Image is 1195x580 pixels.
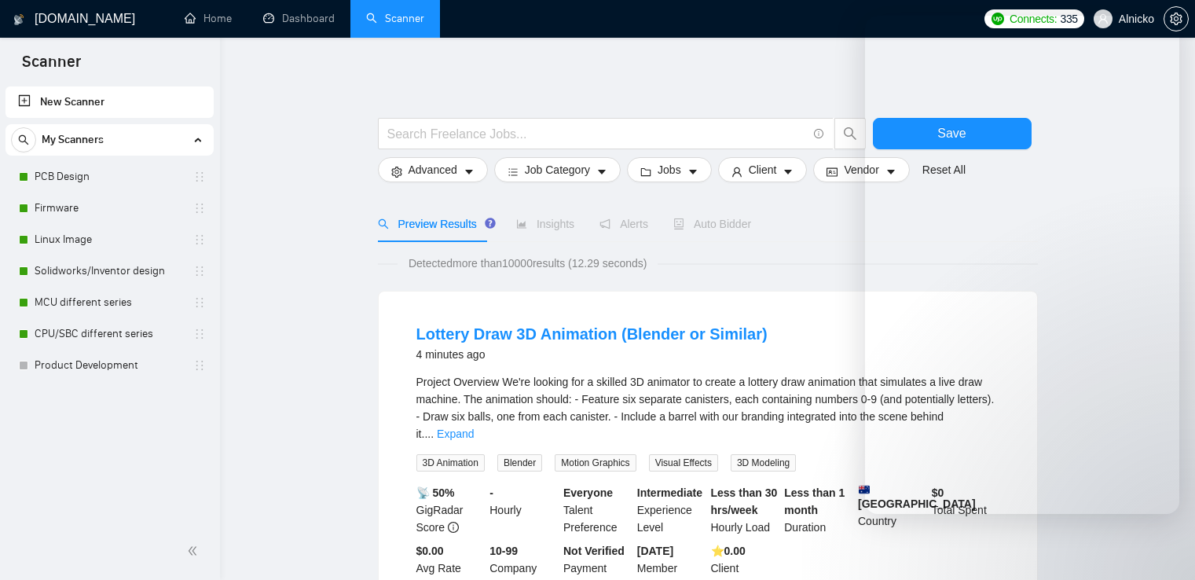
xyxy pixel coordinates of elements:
[35,161,184,193] a: PCB Design
[731,166,742,178] span: user
[378,218,491,230] span: Preview Results
[992,13,1004,25] img: upwork-logo.png
[508,166,519,178] span: bars
[859,484,870,495] img: 🇦🇺
[416,345,768,364] div: 4 minutes ago
[1010,10,1057,28] span: Connects:
[35,287,184,318] a: MCU different series
[855,484,929,536] div: Country
[387,124,807,144] input: Search Freelance Jobs...
[193,171,206,183] span: holder
[784,486,845,516] b: Less than 1 month
[464,166,475,178] span: caret-down
[827,166,838,178] span: idcard
[1098,13,1109,24] span: user
[193,265,206,277] span: holder
[409,161,457,178] span: Advanced
[193,233,206,246] span: holder
[708,484,782,536] div: Hourly Load
[844,161,878,178] span: Vendor
[1164,13,1188,25] span: setting
[416,486,455,499] b: 📡 50%
[5,124,214,381] li: My Scanners
[834,118,866,149] button: search
[416,454,485,472] span: 3D Animation
[516,218,574,230] span: Insights
[413,484,487,536] div: GigRadar Score
[35,193,184,224] a: Firmware
[599,218,610,229] span: notification
[35,350,184,381] a: Product Development
[391,166,402,178] span: setting
[516,218,527,229] span: area-chart
[11,127,36,152] button: search
[634,484,708,536] div: Experience Level
[263,12,335,25] a: dashboardDashboard
[18,86,201,118] a: New Scanner
[378,157,488,182] button: settingAdvancedcaret-down
[813,157,909,182] button: idcardVendorcaret-down
[424,428,434,440] span: ...
[416,376,995,440] span: Project Overview We're looking for a skilled 3D animator to create a lottery draw animation that ...
[398,255,658,272] span: Detected more than 10000 results (12.29 seconds)
[193,328,206,340] span: holder
[599,218,648,230] span: Alerts
[5,86,214,118] li: New Scanner
[193,202,206,215] span: holder
[814,129,824,139] span: info-circle
[416,373,999,442] div: Project Overview We're looking for a skilled 3D animator to create a lottery draw animation that ...
[187,543,203,559] span: double-left
[687,166,698,178] span: caret-down
[448,522,459,533] span: info-circle
[1060,10,1077,28] span: 335
[649,454,718,472] span: Visual Effects
[494,157,621,182] button: barsJob Categorycaret-down
[35,224,184,255] a: Linux Image
[865,16,1179,514] iframe: Intercom live chat
[193,359,206,372] span: holder
[673,218,751,230] span: Auto Bidder
[673,218,684,229] span: robot
[193,296,206,309] span: holder
[731,454,796,472] span: 3D Modeling
[366,12,424,25] a: searchScanner
[497,454,542,472] span: Blender
[711,545,746,557] b: ⭐️ 0.00
[627,157,712,182] button: folderJobscaret-down
[35,255,184,287] a: Solidworks/Inventor design
[9,50,93,83] span: Scanner
[640,166,651,178] span: folder
[658,161,681,178] span: Jobs
[13,7,24,32] img: logo
[486,484,560,536] div: Hourly
[858,484,976,510] b: [GEOGRAPHIC_DATA]
[12,134,35,145] span: search
[563,545,625,557] b: Not Verified
[783,166,794,178] span: caret-down
[416,325,768,343] a: Lottery Draw 3D Animation (Blender or Similar)
[555,454,636,472] span: Motion Graphics
[489,486,493,499] b: -
[749,161,777,178] span: Client
[35,318,184,350] a: CPU/SBC different series
[42,124,104,156] span: My Scanners
[416,545,444,557] b: $0.00
[596,166,607,178] span: caret-down
[1164,13,1189,25] a: setting
[711,486,778,516] b: Less than 30 hrs/week
[835,127,865,141] span: search
[378,218,389,229] span: search
[1142,527,1179,564] iframe: Intercom live chat
[489,545,518,557] b: 10-99
[525,161,590,178] span: Job Category
[1164,6,1189,31] button: setting
[637,486,702,499] b: Intermediate
[718,157,808,182] button: userClientcaret-down
[483,216,497,230] div: Tooltip anchor
[437,428,474,440] a: Expand
[185,12,232,25] a: homeHome
[781,484,855,536] div: Duration
[560,484,634,536] div: Talent Preference
[637,545,673,557] b: [DATE]
[563,486,613,499] b: Everyone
